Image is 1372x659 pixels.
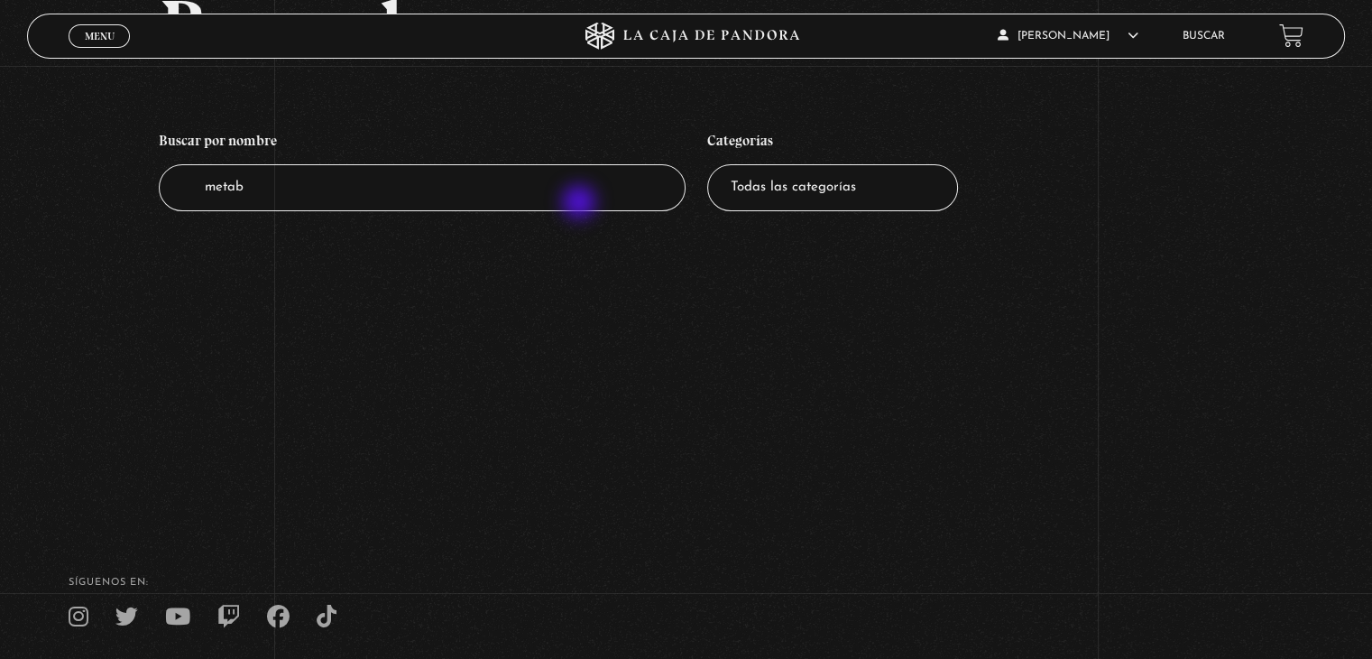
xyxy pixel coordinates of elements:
[998,31,1138,42] span: [PERSON_NAME]
[85,31,115,42] span: Menu
[69,578,1303,588] h4: SÍguenos en:
[1183,31,1225,42] a: Buscar
[78,45,121,58] span: Cerrar
[159,123,686,164] h4: Buscar por nombre
[707,123,958,164] h4: Categorías
[1279,23,1303,48] a: View your shopping cart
